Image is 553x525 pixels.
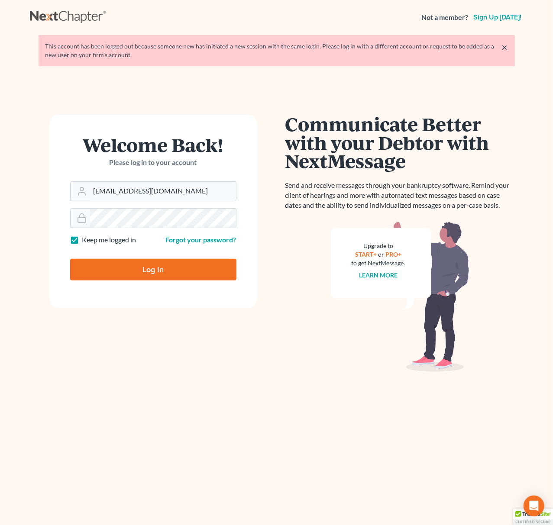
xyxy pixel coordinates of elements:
span: or [378,251,384,258]
div: TrustedSite Certified [513,509,553,525]
div: This account has been logged out because someone new has initiated a new session with the same lo... [45,42,508,59]
p: Send and receive messages through your bankruptcy software. Remind your client of hearings and mo... [285,180,515,210]
div: Open Intercom Messenger [524,496,544,516]
a: START+ [355,251,377,258]
h1: Communicate Better with your Debtor with NextMessage [285,115,515,170]
div: to get NextMessage. [352,259,405,267]
label: Keep me logged in [82,235,136,245]
div: Upgrade to [352,242,405,250]
a: × [502,42,508,52]
input: Email Address [90,182,236,201]
input: Log In [70,259,236,280]
p: Please log in to your account [70,158,236,167]
a: PRO+ [385,251,401,258]
a: Learn more [359,271,398,279]
img: nextmessage_bg-59042aed3d76b12b5cd301f8e5b87938c9018125f34e5fa2b7a6b67550977c72.svg [331,221,469,372]
strong: Not a member? [422,13,469,23]
a: Forgot your password? [166,235,236,244]
a: Sign up [DATE]! [472,14,524,21]
h1: Welcome Back! [70,135,236,154]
